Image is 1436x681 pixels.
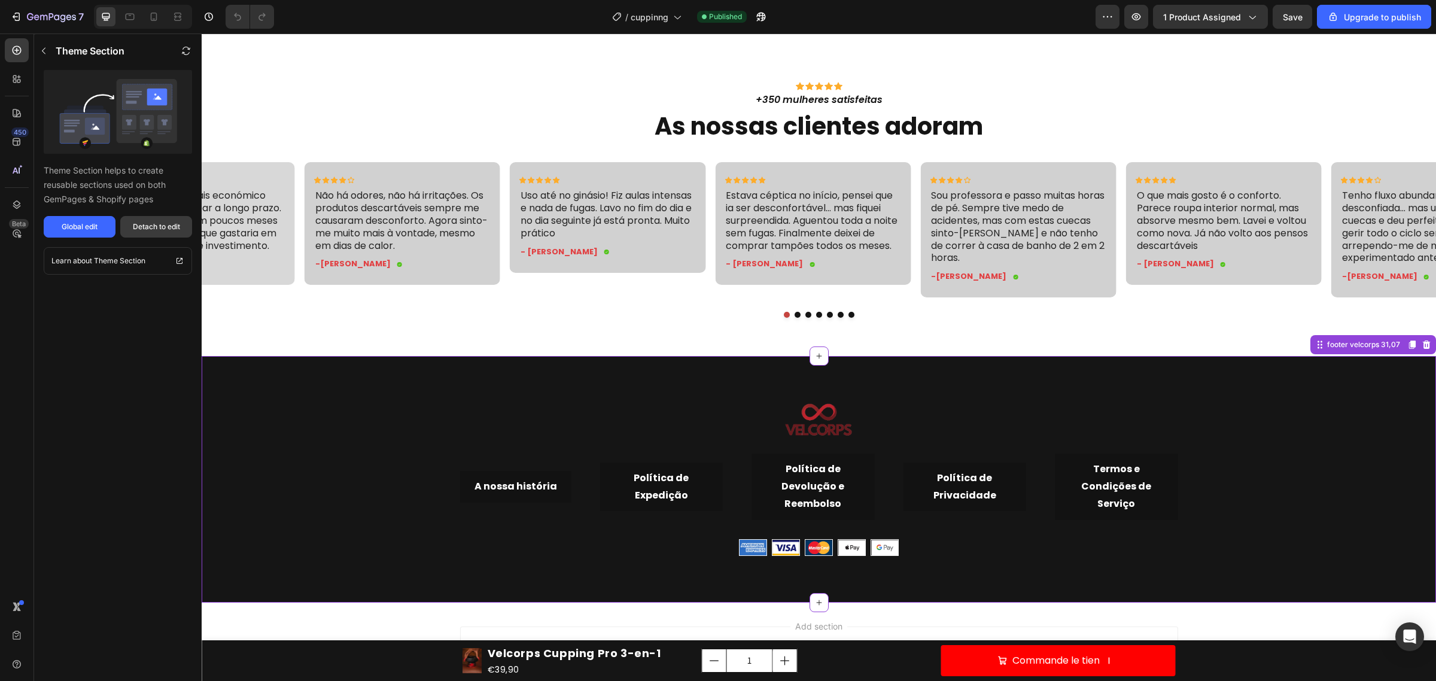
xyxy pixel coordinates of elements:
[453,76,781,110] strong: As nossas clientes adoram
[44,163,192,206] p: Theme Section helps to create reusable sections used on both GemPages & Shopify pages
[1123,306,1201,317] div: footer velcorps 31,07
[709,11,742,22] span: Published
[1140,156,1315,231] p: Tenho fluxo abundante e estava desconfiada… mas usei o pack de 3 cuecas e deu perfeitamente para ...
[1283,12,1303,22] span: Save
[78,10,84,24] p: 7
[538,506,565,522] img: gempages_577438704042246694-30fb2041-7984-4a92-a3bb-ef396e0b39bb.png
[554,59,681,73] i: +350 mulheres satisfeitas
[432,437,487,469] strong: Política de Expedição
[398,429,522,478] a: Política de Expedição
[261,615,280,640] img: Velcorps Cupping Pro 3-en-1 Velcorps
[51,255,92,267] p: Learn about
[319,156,493,206] p: Uso até no ginásio! Fiz aulas intensas e nada de fugas. Lavo no fim do dia e no dia seguinte já e...
[226,5,274,29] div: Undo/Redo
[133,221,180,232] div: Detach to edit
[732,437,795,469] strong: Política de Privacidade
[647,278,653,284] button: Dot
[550,420,673,486] a: Política de Devolução e Reembolso
[636,278,642,284] button: Dot
[935,156,1109,218] p: O que mais gosto é o conforto. Parece roupa interior normal, mas absorve mesmo bem. Lavei e volto...
[114,226,189,236] p: -[PERSON_NAME]
[604,278,610,284] button: Dot
[571,616,595,639] button: increment
[702,429,825,478] a: Política de Privacidade
[631,11,668,23] span: cuppinng
[614,278,620,284] button: Dot
[811,619,898,636] div: Commande le tien
[44,247,192,275] a: Learn about Theme Section
[525,616,571,639] input: quantity
[285,629,461,644] div: €39,90
[319,214,396,224] p: - [PERSON_NAME]
[44,216,115,238] button: Global edit
[56,44,124,58] p: Theme Section
[120,216,192,238] button: Detach to edit
[524,156,698,218] p: Estava céptica no início, pensei que ia ser desconfortável… mas fiquei surpreendida. Aguentou tod...
[625,278,631,284] button: Dot
[285,610,461,629] h1: Velcorps Cupping Pro 3-en-1
[593,278,599,284] button: Dot
[580,428,643,477] strong: Política de Devolução e Reembolso
[501,616,525,639] button: decrement
[258,437,370,469] a: A nossa história
[935,226,1012,236] p: - [PERSON_NAME]
[11,127,29,137] div: 450
[1395,622,1424,651] div: Open Intercom Messenger
[94,255,145,267] p: Theme Section
[5,5,89,29] button: 7
[334,446,341,460] strong: ó
[1273,5,1312,29] button: Save
[524,226,601,236] p: - [PERSON_NAME]
[582,278,588,284] button: Dot
[1140,238,1216,248] p: -[PERSON_NAME]
[1327,11,1421,23] div: Upgrade to publish
[9,219,29,229] div: Beta
[1317,5,1431,29] button: Upgrade to publish
[625,11,628,23] span: /
[729,156,903,231] p: Sou professora e passo muitas horas de pé. Sempre tive medo de acidentes, mas com estas cuecas si...
[868,427,962,479] p: Termos e Condições de Serviço
[273,445,355,462] p: A nossa hist ria
[114,156,288,218] p: Não há odores, não há irritações. Os produtos descartáveis sempre me causaram desconforto. Agora ...
[604,506,631,522] img: gempages_577438704042246694-8d01b7fd-fe83-4273-bb20-269478ace006.png
[637,506,664,522] img: gempages_577438704042246694-bb796ca2-2d5d-4452-840f-e80b1e914016.png
[1153,5,1268,29] button: 1 product assigned
[571,506,598,522] img: gempages_577438704042246694-b7ce55ef-3771-4124-852d-ac1f8e9b26f4.png
[729,238,805,248] p: -[PERSON_NAME]
[589,586,646,599] span: Add section
[740,612,974,643] button: Commande le tien
[670,506,696,522] img: gempages_577438704042246694-64d33e1d-e299-413e-a2f6-df818520f9a3.png
[202,34,1436,681] iframe: Design area
[577,340,657,446] img: gempages_577438704042246694-5a9a550d-f398-4346-a705-f36760c30bcc.png
[1163,11,1241,23] span: 1 product assigned
[62,221,98,232] div: Global edit
[853,420,976,486] a: Termos e Condições de Serviço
